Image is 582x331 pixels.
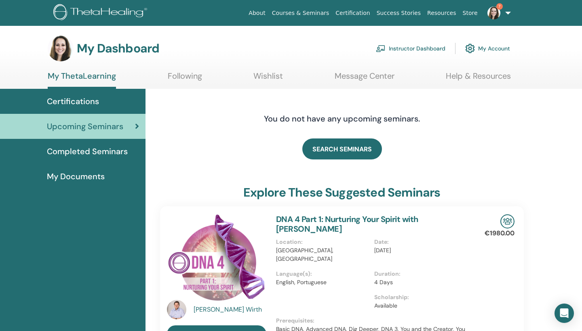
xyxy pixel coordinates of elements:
[243,185,440,200] h3: explore these suggested seminars
[253,71,283,87] a: Wishlist
[48,71,116,89] a: My ThetaLearning
[276,270,369,278] p: Language(s) :
[312,145,372,153] span: SEARCH SEMINARS
[276,238,369,246] p: Location :
[77,41,159,56] h3: My Dashboard
[48,36,74,61] img: default.jpg
[245,6,268,21] a: About
[167,214,266,302] img: DNA 4 Part 1: Nurturing Your Spirit
[47,170,105,182] span: My Documents
[47,145,128,157] span: Completed Seminars
[269,6,333,21] a: Courses & Seminars
[374,302,468,310] p: Available
[373,6,424,21] a: Success Stories
[168,71,202,87] a: Following
[215,114,469,124] h4: You do not have any upcoming seminars.
[47,120,123,132] span: Upcoming Seminars
[465,42,475,55] img: cog.svg
[485,228,515,238] p: €1980.00
[374,270,468,278] p: Duration :
[167,300,186,319] img: default.jpg
[47,95,99,107] span: Certifications
[424,6,460,21] a: Resources
[374,246,468,255] p: [DATE]
[460,6,481,21] a: Store
[335,71,394,87] a: Message Center
[374,293,468,302] p: Scholarship :
[276,214,418,234] a: DNA 4 Part 1: Nurturing Your Spirit with [PERSON_NAME]
[332,6,373,21] a: Certification
[53,4,150,22] img: logo.png
[446,71,511,87] a: Help & Resources
[276,278,369,287] p: English, Portuguese
[376,40,445,57] a: Instructor Dashboard
[500,214,515,228] img: In-Person Seminar
[376,45,386,52] img: chalkboard-teacher.svg
[555,304,574,323] div: Open Intercom Messenger
[302,138,382,159] a: SEARCH SEMINARS
[465,40,510,57] a: My Account
[496,3,503,10] span: 7
[374,278,468,287] p: 4 Days
[276,246,369,263] p: [GEOGRAPHIC_DATA], [GEOGRAPHIC_DATA]
[487,6,500,19] img: default.jpg
[194,305,268,314] a: [PERSON_NAME] Wirth
[276,316,472,325] p: Prerequisites :
[374,238,468,246] p: Date :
